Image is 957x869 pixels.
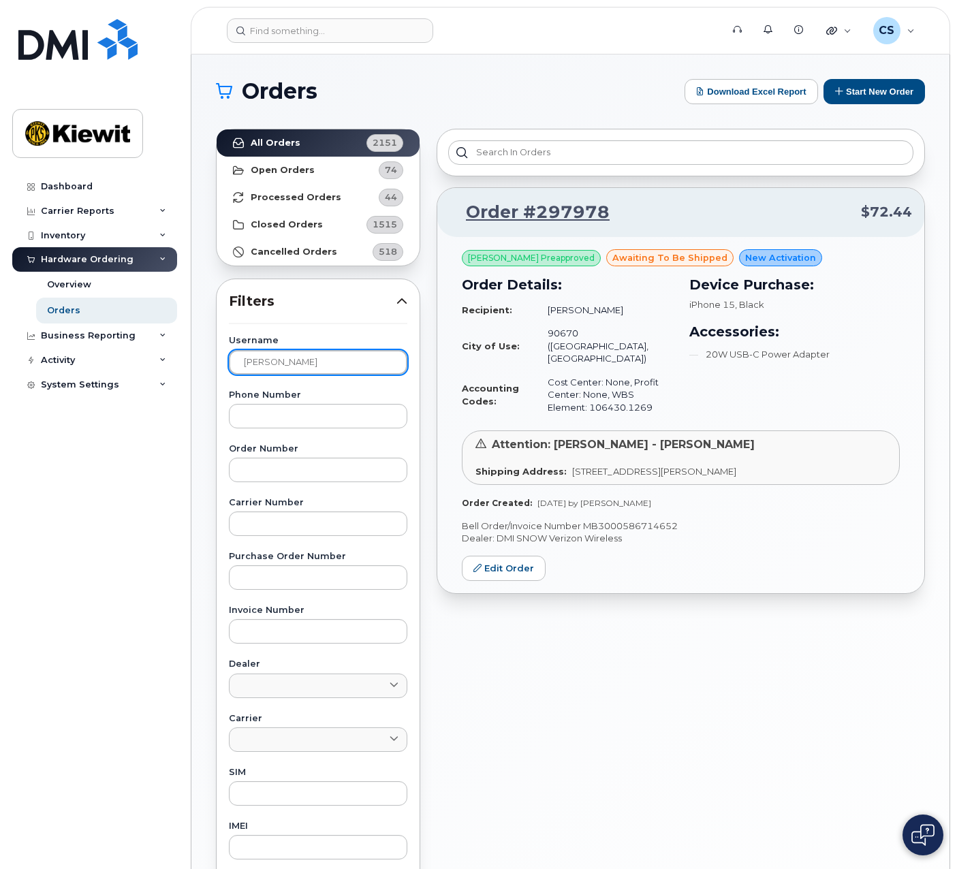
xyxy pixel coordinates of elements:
strong: City of Use: [462,341,520,351]
button: Download Excel Report [685,79,818,104]
span: awaiting to be shipped [612,251,727,264]
span: [STREET_ADDRESS][PERSON_NAME] [572,466,736,477]
span: New Activation [745,251,816,264]
a: Order #297978 [450,200,610,225]
span: 74 [385,163,397,176]
a: Open Orders74 [217,157,420,184]
span: 518 [379,245,397,258]
td: [PERSON_NAME] [535,298,672,322]
strong: Cancelled Orders [251,247,337,257]
label: Purchase Order Number [229,552,407,561]
span: Orders [242,81,317,101]
span: 44 [385,191,397,204]
p: Dealer: DMI SNOW Verizon Wireless [462,532,900,545]
h3: Order Details: [462,274,673,295]
a: Edit Order [462,556,546,581]
strong: Open Orders [251,165,315,176]
a: Closed Orders1515 [217,211,420,238]
label: Order Number [229,445,407,454]
strong: All Orders [251,138,300,148]
label: Invoice Number [229,606,407,615]
label: Username [229,336,407,345]
a: Processed Orders44 [217,184,420,211]
strong: Recipient: [462,304,512,315]
span: 2151 [373,136,397,149]
span: [DATE] by [PERSON_NAME] [537,498,651,508]
td: 90670 ([GEOGRAPHIC_DATA], [GEOGRAPHIC_DATA]) [535,321,672,370]
h3: Device Purchase: [689,274,900,295]
p: Bell Order/Invoice Number MB3000586714652 [462,520,900,533]
strong: Processed Orders [251,192,341,203]
label: Carrier Number [229,499,407,507]
button: Start New Order [823,79,925,104]
span: [PERSON_NAME] Preapproved [468,252,595,264]
span: , Black [735,299,764,310]
label: IMEI [229,822,407,831]
span: Filters [229,291,396,311]
a: Cancelled Orders518 [217,238,420,266]
h3: Accessories: [689,321,900,342]
a: All Orders2151 [217,129,420,157]
strong: Closed Orders [251,219,323,230]
label: Phone Number [229,391,407,400]
label: Dealer [229,660,407,669]
span: $72.44 [861,202,912,222]
span: 1515 [373,218,397,231]
span: iPhone 15 [689,299,735,310]
label: SIM [229,768,407,777]
span: Attention: [PERSON_NAME] - [PERSON_NAME] [492,438,755,451]
li: 20W USB-C Power Adapter [689,348,900,361]
strong: Order Created: [462,498,532,508]
img: Open chat [911,824,935,846]
input: Search in orders [448,140,913,165]
td: Cost Center: None, Profit Center: None, WBS Element: 106430.1269 [535,370,672,420]
strong: Shipping Address: [475,466,567,477]
label: Carrier [229,714,407,723]
strong: Accounting Codes: [462,383,519,407]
